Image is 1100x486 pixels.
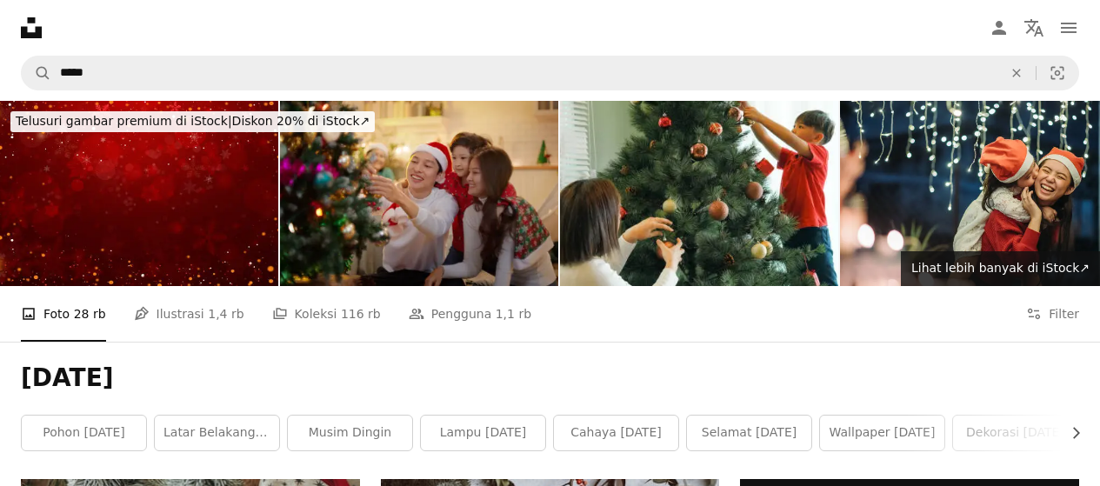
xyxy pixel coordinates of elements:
[22,416,146,450] a: pohon [DATE]
[280,101,558,286] img: Happy family enjoy decorating christmas tree preparing New Year winter holidays celebration.
[997,57,1036,90] button: Hapus
[16,114,370,128] span: Diskon 20% di iStock ↗
[341,304,381,323] span: 116 rb
[554,416,678,450] a: Cahaya [DATE]
[911,261,1090,275] span: Lihat lebih banyak di iStock ↗
[21,56,1079,90] form: Temuka visual di seluruh situs
[134,286,244,342] a: Ilustrasi 1,4 rb
[22,57,51,90] button: Pencarian di Unsplash
[21,363,1079,394] h1: [DATE]
[1037,57,1078,90] button: Pencarian visual
[953,416,1077,450] a: Dekorasi [DATE]
[1051,10,1086,45] button: Menu
[16,114,232,128] span: Telusuri gambar premium di iStock |
[687,416,811,450] a: Selamat [DATE]
[155,416,279,450] a: latar belakang [DATE]
[1017,10,1051,45] button: Bahasa
[560,101,838,286] img: Young boy decorates a Christmas tree with mother at home.
[288,416,412,450] a: musim dingin
[1026,286,1079,342] button: Filter
[982,10,1017,45] a: Masuk/Daftar
[1060,416,1079,450] button: gulir daftar ke kanan
[421,416,545,450] a: Lampu [DATE]
[901,251,1100,286] a: Lihat lebih banyak di iStock↗
[820,416,944,450] a: Wallpaper [DATE]
[409,286,531,342] a: Pengguna 1,1 rb
[21,17,42,38] a: Beranda — Unsplash
[496,304,531,323] span: 1,1 rb
[272,286,381,342] a: Koleksi 116 rb
[208,304,243,323] span: 1,4 rb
